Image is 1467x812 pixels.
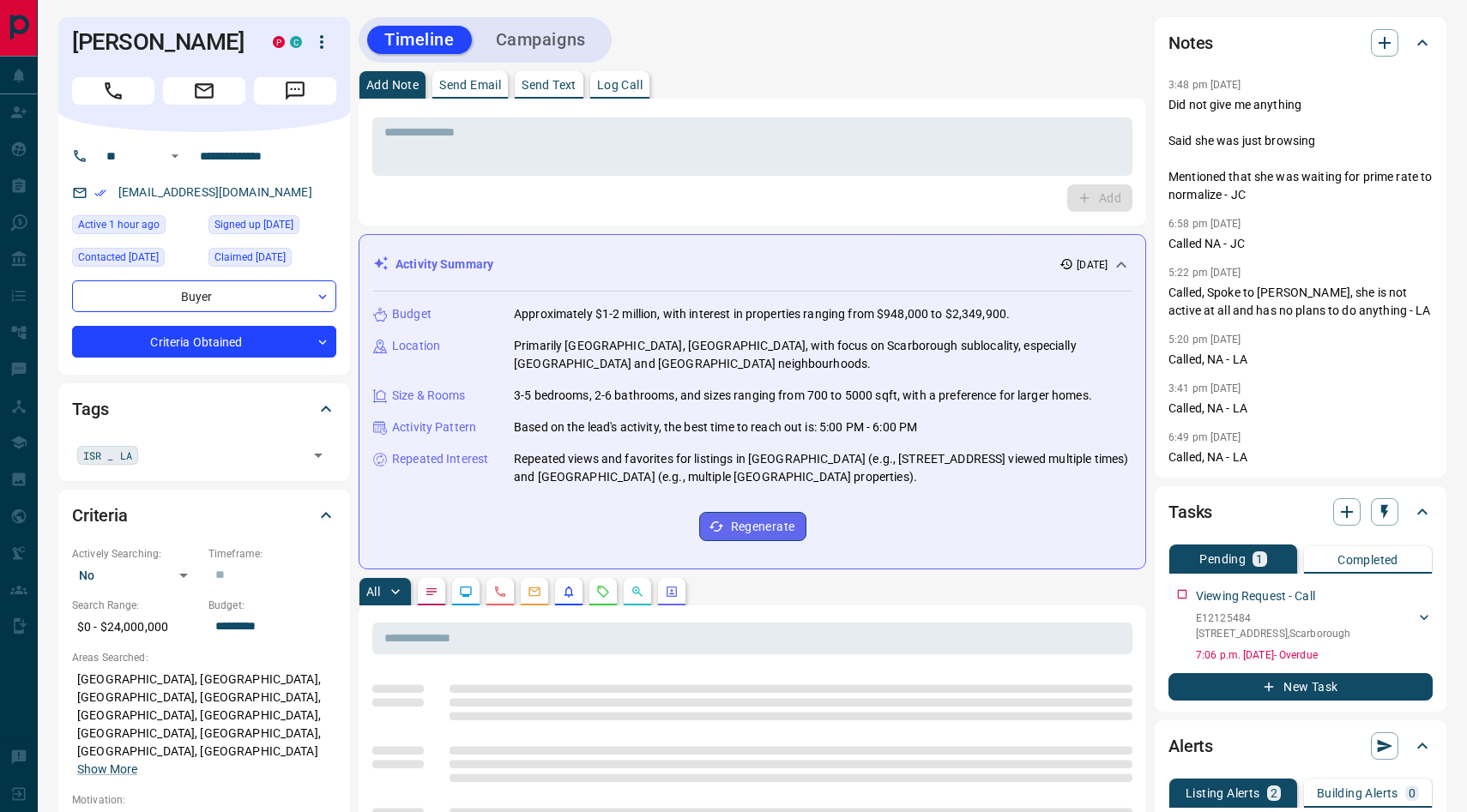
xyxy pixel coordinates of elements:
[1271,787,1277,799] p: 2
[392,418,476,436] p: Activity Pattern
[72,495,336,536] div: Criteria
[1168,448,1433,466] p: Called, NA - LA
[1168,491,1433,532] div: Tasks
[254,77,336,105] span: Message
[72,326,336,358] div: Criteria Obtained
[514,337,1132,373] p: Primarily [GEOGRAPHIC_DATA], [GEOGRAPHIC_DATA], with focus on Scarborough sublocality, especially...
[596,585,610,598] svg: Requests
[72,248,200,272] div: Thu Jul 23 2020
[528,585,541,598] svg: Emails
[366,586,380,598] p: All
[479,26,603,54] button: Campaigns
[72,792,336,808] p: Motivation:
[77,761,137,779] button: Show More
[367,26,472,54] button: Timeline
[72,77,154,105] span: Call
[72,598,200,613] p: Search Range:
[208,546,336,562] p: Timeframe:
[1409,787,1416,799] p: 0
[1168,351,1433,369] p: Called, NA - LA
[273,36,285,48] div: property.ca
[1196,611,1350,626] p: E12125484
[392,337,440,355] p: Location
[208,598,336,613] p: Budget:
[514,387,1092,405] p: 3-5 bedrooms, 2-6 bathrooms, and sizes ranging from 700 to 5000 sqft, with a preference for large...
[1168,284,1433,320] p: Called, Spoke to [PERSON_NAME], she is not active at all and has no plans to do anything - LA
[562,585,576,598] svg: Listing Alerts
[165,146,185,166] button: Open
[395,256,493,274] p: Activity Summary
[439,79,501,91] p: Send Email
[214,249,286,266] span: Claimed [DATE]
[1168,382,1241,394] p: 3:41 pm [DATE]
[72,562,200,589] div: No
[83,447,132,464] span: ISR _ LA
[366,79,419,91] p: Add Note
[1196,587,1315,605] p: Viewing Request - Call
[72,502,128,529] h2: Criteria
[514,418,917,436] p: Based on the lead's activity, the best time to reach out is: 5:00 PM - 6:00 PM
[1168,732,1213,760] h2: Alerts
[392,387,466,405] p: Size & Rooms
[78,249,159,266] span: Contacted [DATE]
[1317,787,1398,799] p: Building Alerts
[1186,787,1260,799] p: Listing Alerts
[1168,218,1241,230] p: 6:58 pm [DATE]
[425,585,438,598] svg: Notes
[1196,647,1433,663] p: 7:06 p.m. [DATE] - Overdue
[514,450,1132,486] p: Repeated views and favorites for listings in [GEOGRAPHIC_DATA] (e.g., [STREET_ADDRESS] viewed mul...
[1168,22,1433,63] div: Notes
[1168,29,1213,57] h2: Notes
[1196,607,1433,645] div: E12125484[STREET_ADDRESS],Scarborough
[631,585,644,598] svg: Opportunities
[290,36,302,48] div: condos.ca
[208,248,336,272] div: Wed Jul 22 2020
[72,28,247,56] h1: [PERSON_NAME]
[72,665,336,784] p: [GEOGRAPHIC_DATA], [GEOGRAPHIC_DATA], [GEOGRAPHIC_DATA], [GEOGRAPHIC_DATA], [GEOGRAPHIC_DATA], [G...
[94,187,106,199] svg: Email Verified
[72,650,336,665] p: Areas Searched:
[72,280,336,312] div: Buyer
[1337,554,1398,566] p: Completed
[1168,235,1433,253] p: Called NA - JC
[1256,553,1263,565] p: 1
[373,249,1132,280] div: Activity Summary[DATE]
[72,395,108,423] h2: Tags
[118,185,312,199] a: [EMAIL_ADDRESS][DOMAIN_NAME]
[392,305,432,323] p: Budget
[1168,267,1241,279] p: 5:22 pm [DATE]
[493,585,507,598] svg: Calls
[597,79,643,91] p: Log Call
[1168,673,1433,701] button: New Task
[72,546,200,562] p: Actively Searching:
[1168,498,1212,526] h2: Tasks
[163,77,245,105] span: Email
[459,585,473,598] svg: Lead Browsing Activity
[1199,553,1246,565] p: Pending
[306,443,330,467] button: Open
[214,216,293,233] span: Signed up [DATE]
[78,216,160,233] span: Active 1 hour ago
[72,215,200,239] div: Fri Sep 12 2025
[72,388,336,430] div: Tags
[72,613,200,641] p: $0 - $24,000,000
[1168,334,1241,346] p: 5:20 pm [DATE]
[522,79,577,91] p: Send Text
[1168,431,1241,443] p: 6:49 pm [DATE]
[699,512,806,541] button: Regenerate
[392,450,488,468] p: Repeated Interest
[514,305,1010,323] p: Approximately $1-2 million, with interest in properties ranging from $948,000 to $2,349,900.
[1168,725,1433,767] div: Alerts
[208,215,336,239] div: Wed May 31 2017
[665,585,679,598] svg: Agent Actions
[1196,626,1350,641] p: [STREET_ADDRESS] , Scarborough
[1168,79,1241,91] p: 3:48 pm [DATE]
[1168,400,1433,418] p: Called, NA - LA
[1168,96,1433,204] p: Did not give me anything Said she was just browsing Mentioned that she was waiting for prime rate...
[1077,257,1108,273] p: [DATE]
